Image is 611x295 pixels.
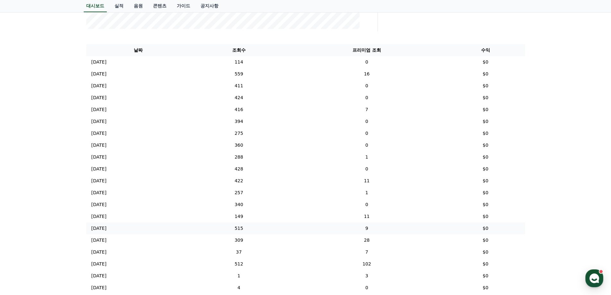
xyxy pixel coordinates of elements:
[91,166,106,172] p: [DATE]
[91,106,106,113] p: [DATE]
[91,225,106,232] p: [DATE]
[287,234,446,246] td: 28
[446,258,525,270] td: $0
[91,249,106,256] p: [DATE]
[287,139,446,151] td: 0
[446,246,525,258] td: $0
[91,142,106,149] p: [DATE]
[446,68,525,80] td: $0
[86,44,191,56] th: 날짜
[190,80,287,92] td: 411
[91,94,106,101] p: [DATE]
[446,116,525,127] td: $0
[91,189,106,196] p: [DATE]
[91,201,106,208] p: [DATE]
[20,213,24,218] span: 홈
[446,222,525,234] td: $0
[287,163,446,175] td: 0
[446,92,525,104] td: $0
[287,92,446,104] td: 0
[91,273,106,279] p: [DATE]
[91,178,106,184] p: [DATE]
[190,92,287,104] td: 424
[91,118,106,125] p: [DATE]
[287,80,446,92] td: 0
[287,199,446,211] td: 0
[287,246,446,258] td: 7
[190,258,287,270] td: 512
[91,59,106,65] p: [DATE]
[287,270,446,282] td: 3
[91,213,106,220] p: [DATE]
[287,258,446,270] td: 102
[287,44,446,56] th: 프리미엄 조회
[446,139,525,151] td: $0
[83,204,123,220] a: 설정
[287,127,446,139] td: 0
[91,130,106,137] p: [DATE]
[91,237,106,244] p: [DATE]
[446,151,525,163] td: $0
[91,71,106,77] p: [DATE]
[446,211,525,222] td: $0
[446,56,525,68] td: $0
[287,175,446,187] td: 11
[446,80,525,92] td: $0
[190,56,287,68] td: 114
[446,104,525,116] td: $0
[287,56,446,68] td: 0
[2,204,42,220] a: 홈
[42,204,83,220] a: 대화
[190,175,287,187] td: 422
[190,246,287,258] td: 37
[446,282,525,294] td: $0
[287,222,446,234] td: 9
[99,213,107,218] span: 설정
[190,104,287,116] td: 416
[287,116,446,127] td: 0
[91,82,106,89] p: [DATE]
[190,151,287,163] td: 288
[190,139,287,151] td: 360
[446,127,525,139] td: $0
[91,284,106,291] p: [DATE]
[190,187,287,199] td: 257
[190,282,287,294] td: 4
[446,163,525,175] td: $0
[287,282,446,294] td: 0
[446,270,525,282] td: $0
[190,222,287,234] td: 515
[190,127,287,139] td: 275
[446,234,525,246] td: $0
[287,211,446,222] td: 11
[190,116,287,127] td: 394
[190,68,287,80] td: 559
[190,199,287,211] td: 340
[287,104,446,116] td: 7
[91,154,106,161] p: [DATE]
[59,213,66,219] span: 대화
[190,270,287,282] td: 1
[287,151,446,163] td: 1
[446,199,525,211] td: $0
[190,234,287,246] td: 309
[190,163,287,175] td: 428
[287,68,446,80] td: 16
[446,187,525,199] td: $0
[446,44,525,56] th: 수익
[190,211,287,222] td: 149
[91,261,106,267] p: [DATE]
[190,44,287,56] th: 조회수
[446,175,525,187] td: $0
[287,187,446,199] td: 1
